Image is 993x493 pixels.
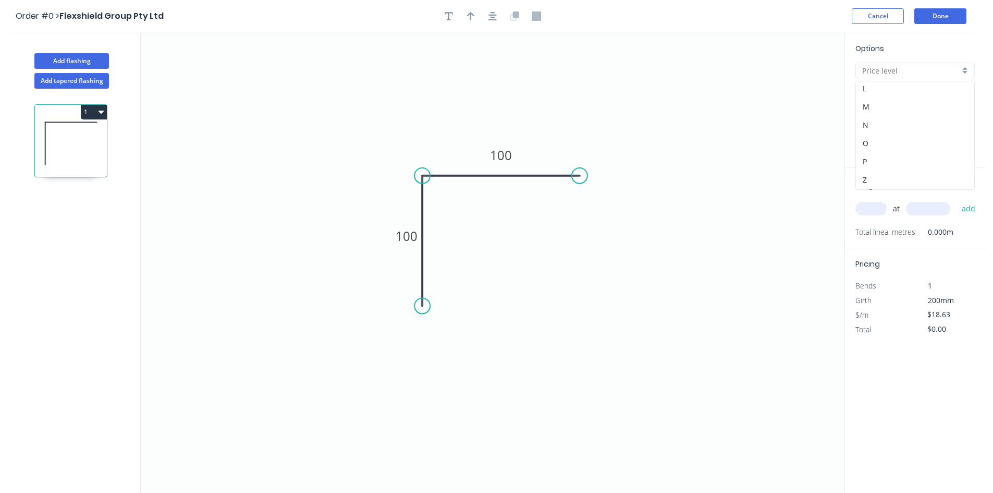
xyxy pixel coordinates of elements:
svg: 0 [141,32,844,493]
button: 1 [81,105,107,119]
input: Price level [862,65,960,76]
div: L [856,79,974,98]
button: add [957,200,981,218]
div: N [856,116,974,134]
span: Total lineal metres [855,225,915,239]
button: Add tapered flashing [34,73,109,89]
span: at [893,201,900,216]
span: 0.000m [915,225,953,239]
button: Add flashing [34,53,109,69]
span: Options [855,43,884,54]
div: Z [856,171,974,189]
span: $/m [855,310,868,320]
span: Bends [855,281,876,291]
div: P [856,152,974,171]
tspan: 100 [396,227,418,245]
span: Pricing [855,259,880,269]
tspan: 100 [490,147,512,164]
div: M [856,98,974,116]
span: 200mm [928,295,954,305]
button: Cancel [852,8,904,24]
button: Done [914,8,966,24]
span: Girth [855,295,872,305]
div: O [856,134,974,152]
span: 1 [928,281,932,291]
span: Order #0 > [16,10,59,22]
span: Total [855,324,871,334]
span: Flexshield Group Pty Ltd [59,10,164,22]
